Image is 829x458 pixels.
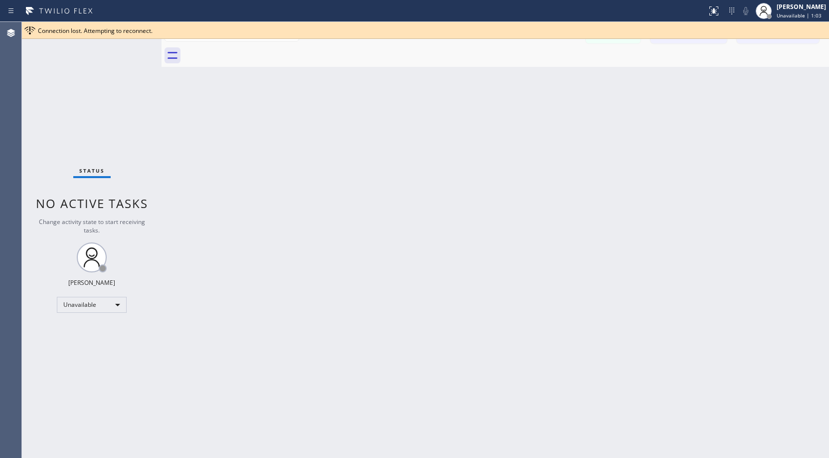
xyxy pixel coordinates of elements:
button: Mute [739,4,753,18]
span: Status [79,167,105,174]
div: Unavailable [57,297,127,313]
span: Change activity state to start receiving tasks. [39,218,145,234]
span: Unavailable | 1:03 [777,12,822,19]
div: [PERSON_NAME] [68,278,115,287]
span: No active tasks [36,195,148,212]
span: Connection lost. Attempting to reconnect. [38,26,153,35]
div: [PERSON_NAME] [777,2,826,11]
